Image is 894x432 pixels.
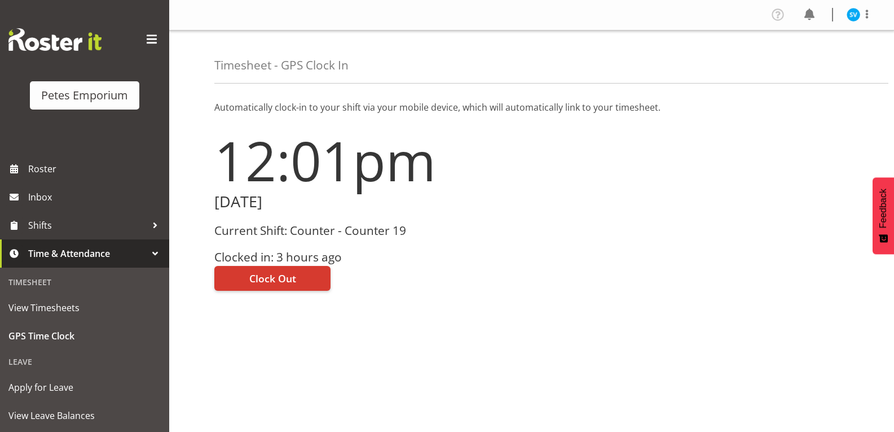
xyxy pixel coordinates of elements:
span: Roster [28,160,164,177]
span: View Timesheets [8,299,161,316]
h4: Timesheet - GPS Clock In [214,59,349,72]
span: Apply for Leave [8,379,161,396]
h2: [DATE] [214,193,525,211]
span: Feedback [878,189,888,228]
h3: Clocked in: 3 hours ago [214,251,525,264]
span: Time & Attendance [28,245,147,262]
a: View Leave Balances [3,402,166,430]
a: View Timesheets [3,294,166,322]
div: Leave [3,350,166,373]
a: GPS Time Clock [3,322,166,350]
h1: 12:01pm [214,130,525,191]
img: sasha-vandervalk6911.jpg [847,8,860,21]
div: Petes Emporium [41,87,128,104]
span: View Leave Balances [8,407,161,424]
button: Feedback - Show survey [873,177,894,254]
div: Timesheet [3,270,166,294]
button: Clock Out [214,266,331,291]
span: Inbox [28,189,164,206]
p: Automatically clock-in to your shift via your mobile device, which will automatically link to you... [214,101,849,114]
a: Apply for Leave [3,373,166,402]
img: Rosterit website logo [8,28,102,51]
span: GPS Time Clock [8,328,161,344]
h3: Current Shift: Counter - Counter 19 [214,224,525,237]
span: Shifts [28,217,147,234]
span: Clock Out [249,271,296,286]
